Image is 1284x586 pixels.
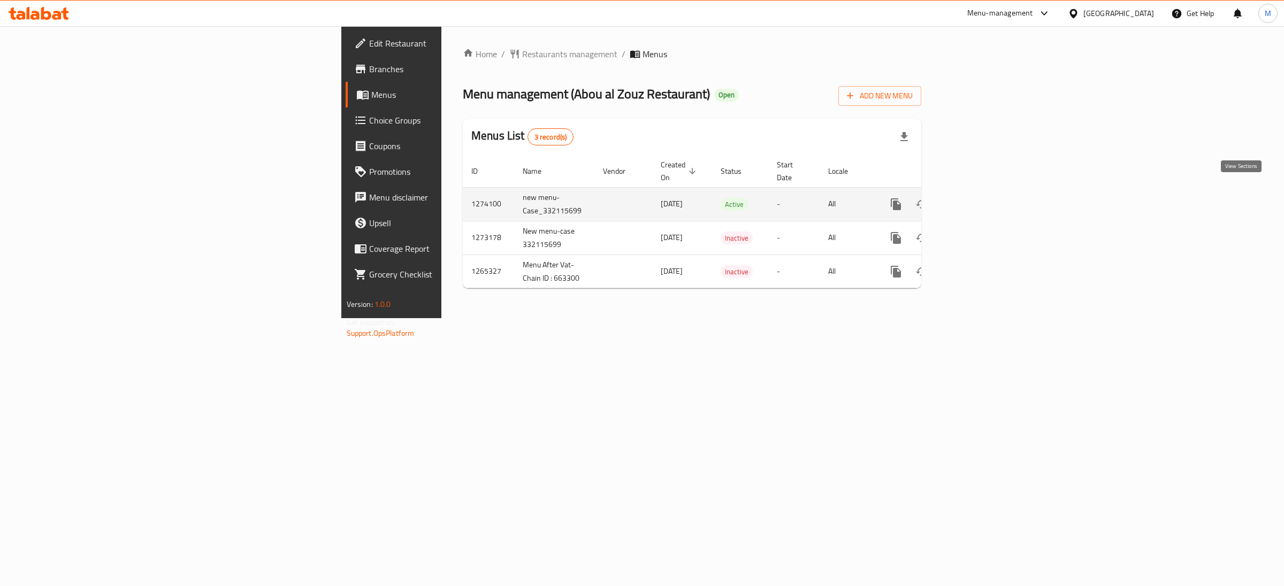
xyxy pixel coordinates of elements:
span: Menus [643,48,667,60]
span: Promotions [369,165,547,178]
td: All [820,221,875,255]
span: Grocery Checklist [369,268,547,281]
span: [DATE] [661,264,683,278]
div: Export file [891,124,917,150]
span: Open [714,90,739,99]
span: Choice Groups [369,114,547,127]
span: Inactive [721,232,753,244]
div: Open [714,89,739,102]
span: M [1265,7,1271,19]
div: Total records count [528,128,574,145]
span: Version: [347,297,373,311]
a: Coupons [346,133,556,159]
span: Locale [828,165,862,178]
span: ID [471,165,492,178]
button: Change Status [909,259,935,284]
span: Coupons [369,140,547,152]
td: All [820,255,875,288]
button: Change Status [909,225,935,251]
button: more [883,225,909,251]
a: Restaurants management [509,48,617,60]
span: Edit Restaurant [369,37,547,50]
a: Choice Groups [346,107,556,133]
span: 1.0.0 [374,297,391,311]
span: Created On [661,158,699,184]
span: Add New Menu [847,89,913,103]
div: Active [721,198,748,211]
span: Coverage Report [369,242,547,255]
a: Promotions [346,159,556,184]
td: - [768,187,820,221]
button: Add New Menu [838,86,921,106]
nav: breadcrumb [463,48,921,60]
button: more [883,259,909,284]
div: [GEOGRAPHIC_DATA] [1083,7,1154,19]
a: Menus [346,82,556,107]
span: Name [523,165,555,178]
a: Upsell [346,210,556,236]
div: Inactive [721,265,753,278]
h2: Menus List [471,128,574,145]
a: Menu disclaimer [346,184,556,210]
a: Grocery Checklist [346,261,556,287]
span: Menus [371,88,547,101]
a: Support.OpsPlatform [347,326,415,340]
span: Vendor [603,165,639,178]
span: Menu management ( Abou al Zouz Restaurant ) [463,82,710,106]
span: Menu disclaimer [369,191,547,204]
th: Actions [875,155,995,188]
span: Status [721,165,755,178]
li: / [622,48,625,60]
span: Branches [369,63,547,75]
div: Menu-management [967,7,1033,20]
span: Inactive [721,266,753,278]
td: - [768,221,820,255]
button: more [883,191,909,217]
span: Restaurants management [522,48,617,60]
span: Get support on: [347,315,396,329]
span: Active [721,198,748,211]
span: [DATE] [661,230,683,244]
a: Branches [346,56,556,82]
a: Coverage Report [346,236,556,261]
span: [DATE] [661,197,683,211]
span: 3 record(s) [528,132,574,142]
span: Start Date [777,158,807,184]
table: enhanced table [463,155,995,289]
td: - [768,255,820,288]
span: Upsell [369,217,547,229]
a: Edit Restaurant [346,30,556,56]
td: All [820,187,875,221]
